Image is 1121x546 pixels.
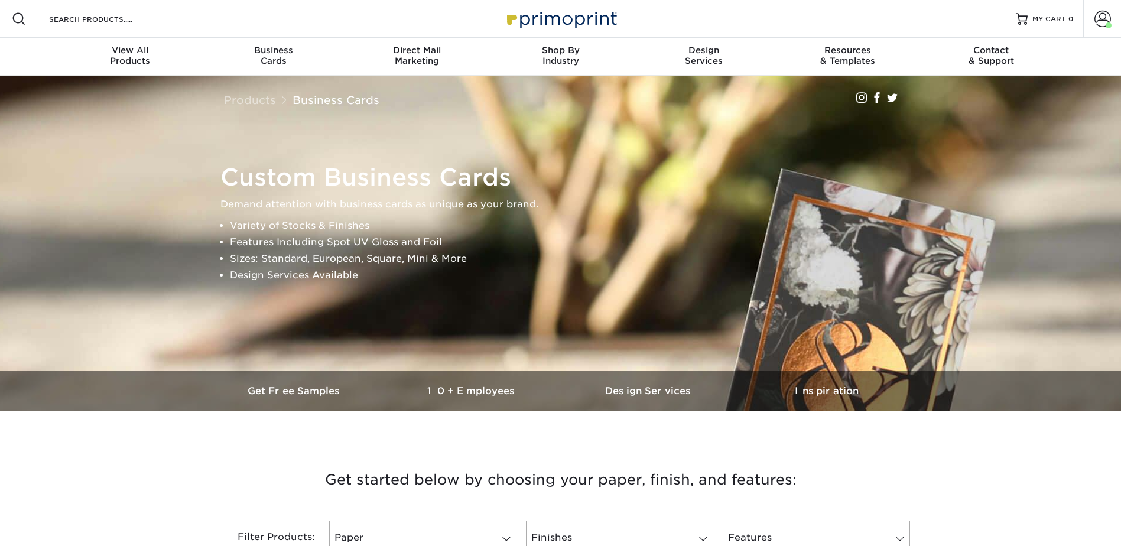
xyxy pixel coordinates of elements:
[632,45,776,56] span: Design
[489,45,632,56] span: Shop By
[776,45,919,66] div: & Templates
[293,93,379,106] a: Business Cards
[202,45,345,66] div: Cards
[202,45,345,56] span: Business
[345,38,489,76] a: Direct MailMarketing
[345,45,489,66] div: Marketing
[919,38,1063,76] a: Contact& Support
[632,45,776,66] div: Services
[220,196,912,213] p: Demand attention with business cards as unique as your brand.
[345,45,489,56] span: Direct Mail
[202,38,345,76] a: BusinessCards
[48,12,163,26] input: SEARCH PRODUCTS.....
[1032,14,1066,24] span: MY CART
[230,234,912,251] li: Features Including Spot UV Gloss and Foil
[561,385,738,396] h3: Design Services
[919,45,1063,66] div: & Support
[502,6,620,31] img: Primoprint
[59,45,202,56] span: View All
[738,385,915,396] h3: Inspiration
[919,45,1063,56] span: Contact
[59,45,202,66] div: Products
[59,38,202,76] a: View AllProducts
[738,371,915,411] a: Inspiration
[215,453,906,506] h3: Get started below by choosing your paper, finish, and features:
[384,371,561,411] a: 10+ Employees
[206,371,384,411] a: Get Free Samples
[230,267,912,284] li: Design Services Available
[206,385,384,396] h3: Get Free Samples
[1068,15,1074,23] span: 0
[632,38,776,76] a: DesignServices
[489,38,632,76] a: Shop ByIndustry
[220,163,912,191] h1: Custom Business Cards
[776,45,919,56] span: Resources
[224,93,276,106] a: Products
[230,217,912,234] li: Variety of Stocks & Finishes
[561,371,738,411] a: Design Services
[384,385,561,396] h3: 10+ Employees
[489,45,632,66] div: Industry
[230,251,912,267] li: Sizes: Standard, European, Square, Mini & More
[776,38,919,76] a: Resources& Templates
